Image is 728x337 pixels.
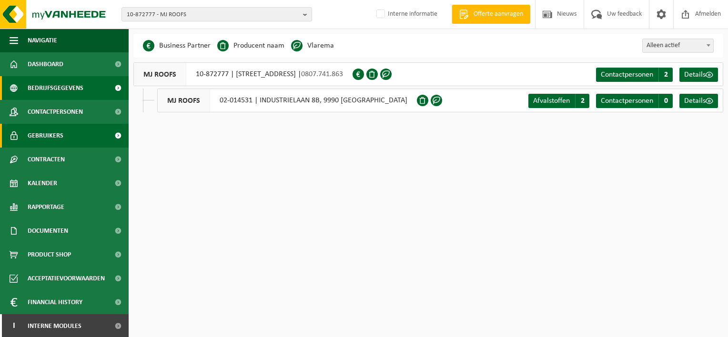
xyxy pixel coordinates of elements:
span: 2 [575,94,589,108]
span: Alleen actief [643,39,713,52]
span: Gebruikers [28,124,63,148]
span: Rapportage [28,195,64,219]
span: Acceptatievoorwaarden [28,267,105,290]
li: Producent naam [217,39,284,53]
span: Dashboard [28,52,63,76]
label: Interne informatie [374,7,437,21]
span: Contactpersonen [601,97,653,105]
span: Contactpersonen [28,100,83,124]
span: Bedrijfsgegevens [28,76,83,100]
span: 2 [658,68,673,82]
span: Product Shop [28,243,71,267]
span: Contactpersonen [601,71,653,79]
span: Details [684,71,706,79]
span: MJ ROOFS [134,63,186,86]
li: Vlarema [291,39,334,53]
a: Details [679,94,718,108]
span: MJ ROOFS [158,89,210,112]
a: Afvalstoffen 2 [528,94,589,108]
span: 10-872777 - MJ ROOFS [127,8,299,22]
span: Financial History [28,290,82,314]
span: 0807.741.863 [301,70,343,78]
span: Navigatie [28,29,57,52]
span: Documenten [28,219,68,243]
li: Business Partner [143,39,211,53]
a: Contactpersonen 2 [596,68,673,82]
div: 10-872777 | [STREET_ADDRESS] | [133,62,353,86]
div: 02-014531 | INDUSTRIELAAN 8B, 9990 [GEOGRAPHIC_DATA] [157,89,417,112]
span: Afvalstoffen [533,97,570,105]
a: Details [679,68,718,82]
span: Alleen actief [642,39,714,53]
span: Kalender [28,171,57,195]
span: 0 [658,94,673,108]
a: Offerte aanvragen [452,5,530,24]
span: Offerte aanvragen [471,10,526,19]
button: 10-872777 - MJ ROOFS [121,7,312,21]
span: Details [684,97,706,105]
a: Contactpersonen 0 [596,94,673,108]
span: Contracten [28,148,65,171]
